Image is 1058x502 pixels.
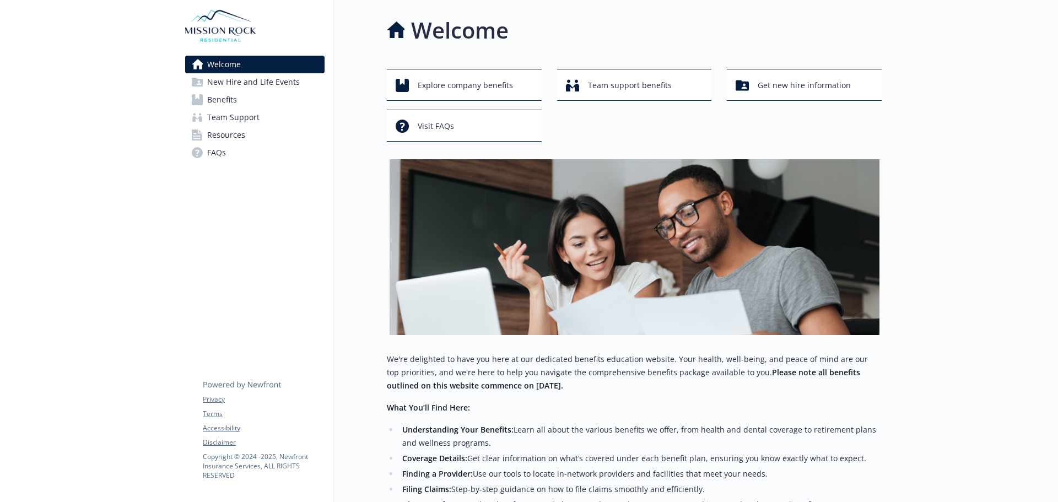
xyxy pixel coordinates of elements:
span: Explore company benefits [418,75,513,96]
button: Team support benefits [557,69,712,101]
a: Accessibility [203,423,324,433]
a: Privacy [203,395,324,404]
button: Visit FAQs [387,110,542,142]
li: Step-by-step guidance on how to file claims smoothly and efficiently. [399,483,882,496]
span: Visit FAQs [418,116,454,137]
a: Welcome [185,56,325,73]
span: Resources [207,126,245,144]
strong: Finding a Provider: [402,468,473,479]
a: Disclaimer [203,438,324,447]
h1: Welcome [411,14,509,47]
li: Use our tools to locate in-network providers and facilities that meet your needs. [399,467,882,481]
span: FAQs [207,144,226,161]
li: Get clear information on what’s covered under each benefit plan, ensuring you know exactly what t... [399,452,882,465]
p: We're delighted to have you here at our dedicated benefits education website. Your health, well-b... [387,353,882,392]
span: New Hire and Life Events [207,73,300,91]
strong: Understanding Your Benefits: [402,424,514,435]
strong: Filing Claims: [402,484,451,494]
strong: What You’ll Find Here: [387,402,470,413]
button: Explore company benefits [387,69,542,101]
a: FAQs [185,144,325,161]
button: Get new hire information [727,69,882,101]
a: New Hire and Life Events [185,73,325,91]
span: Welcome [207,56,241,73]
a: Resources [185,126,325,144]
strong: Coverage Details: [402,453,467,463]
li: Learn all about the various benefits we offer, from health and dental coverage to retirement plan... [399,423,882,450]
span: Benefits [207,91,237,109]
a: Benefits [185,91,325,109]
a: Team Support [185,109,325,126]
span: Team support benefits [588,75,672,96]
p: Copyright © 2024 - 2025 , Newfront Insurance Services, ALL RIGHTS RESERVED [203,452,324,480]
span: Team Support [207,109,260,126]
span: Get new hire information [758,75,851,96]
img: overview page banner [390,159,879,335]
a: Terms [203,409,324,419]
